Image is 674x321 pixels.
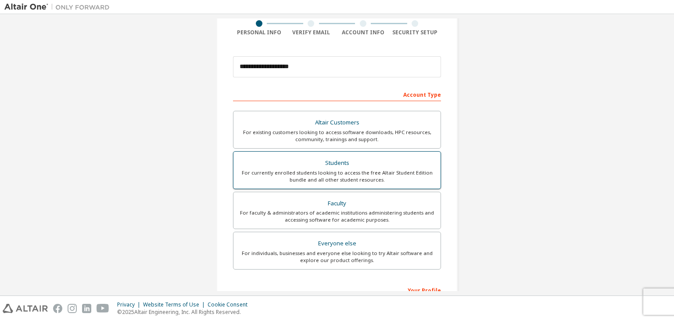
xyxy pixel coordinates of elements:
[239,117,435,129] div: Altair Customers
[208,301,253,308] div: Cookie Consent
[3,304,48,313] img: altair_logo.svg
[239,209,435,223] div: For faculty & administrators of academic institutions administering students and accessing softwa...
[239,129,435,143] div: For existing customers looking to access software downloads, HPC resources, community, trainings ...
[53,304,62,313] img: facebook.svg
[233,29,285,36] div: Personal Info
[285,29,337,36] div: Verify Email
[239,237,435,250] div: Everyone else
[82,304,91,313] img: linkedin.svg
[389,29,441,36] div: Security Setup
[337,29,389,36] div: Account Info
[117,301,143,308] div: Privacy
[68,304,77,313] img: instagram.svg
[143,301,208,308] div: Website Terms of Use
[239,157,435,169] div: Students
[233,87,441,101] div: Account Type
[97,304,109,313] img: youtube.svg
[239,197,435,210] div: Faculty
[233,283,441,297] div: Your Profile
[117,308,253,316] p: © 2025 Altair Engineering, Inc. All Rights Reserved.
[4,3,114,11] img: Altair One
[239,250,435,264] div: For individuals, businesses and everyone else looking to try Altair software and explore our prod...
[239,169,435,183] div: For currently enrolled students looking to access the free Altair Student Edition bundle and all ...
